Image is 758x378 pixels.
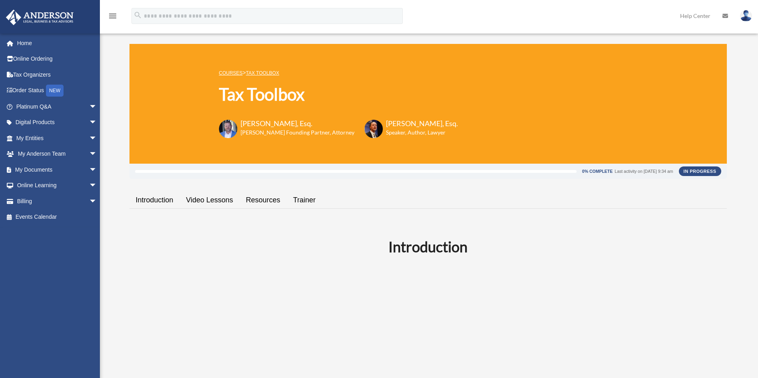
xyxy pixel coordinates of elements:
[219,83,458,106] h1: Tax Toolbox
[89,146,105,162] span: arrow_drop_down
[219,120,237,138] img: Toby-circle-head.png
[6,67,109,83] a: Tax Organizers
[241,119,354,129] h3: [PERSON_NAME], Esq.
[386,129,448,137] h6: Speaker, Author, Lawyer
[89,115,105,131] span: arrow_drop_down
[219,70,243,76] a: COURSES
[134,237,722,257] h2: Introduction
[6,115,109,131] a: Digital Productsarrow_drop_down
[386,119,458,129] h3: [PERSON_NAME], Esq.
[108,14,117,21] a: menu
[89,99,105,115] span: arrow_drop_down
[4,10,76,25] img: Anderson Advisors Platinum Portal
[133,11,142,20] i: search
[180,189,240,212] a: Video Lessons
[364,120,383,138] img: Scott-Estill-Headshot.png
[246,70,279,76] a: Tax Toolbox
[6,178,109,194] a: Online Learningarrow_drop_down
[89,178,105,194] span: arrow_drop_down
[46,85,64,97] div: NEW
[615,169,673,174] div: Last activity on [DATE] 9:34 am
[6,146,109,162] a: My Anderson Teamarrow_drop_down
[582,169,613,174] div: 0% Complete
[6,162,109,178] a: My Documentsarrow_drop_down
[6,83,109,99] a: Order StatusNEW
[6,99,109,115] a: Platinum Q&Aarrow_drop_down
[241,129,354,137] h6: [PERSON_NAME] Founding Partner, Attorney
[6,35,109,51] a: Home
[6,209,109,225] a: Events Calendar
[6,193,109,209] a: Billingarrow_drop_down
[679,166,721,176] div: In Progress
[286,189,322,212] a: Trainer
[129,189,180,212] a: Introduction
[108,11,117,21] i: menu
[6,130,109,146] a: My Entitiesarrow_drop_down
[89,162,105,178] span: arrow_drop_down
[89,130,105,146] span: arrow_drop_down
[6,51,109,67] a: Online Ordering
[740,10,752,22] img: User Pic
[219,68,458,78] p: >
[239,189,286,212] a: Resources
[89,193,105,210] span: arrow_drop_down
